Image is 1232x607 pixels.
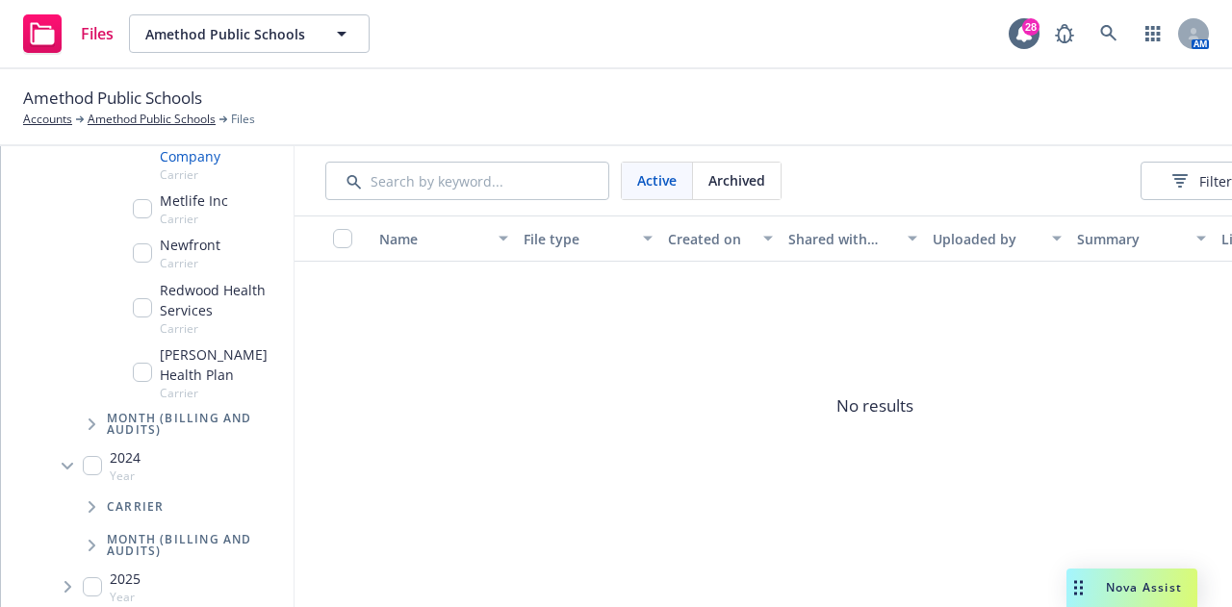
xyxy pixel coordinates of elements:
[708,170,765,190] span: Archived
[107,534,286,557] span: Month (Billing and Audits)
[160,280,286,320] span: Redwood Health Services
[107,501,164,513] span: Carrier
[1069,215,1214,262] button: Summary
[160,211,228,227] span: Carrier
[15,7,121,61] a: Files
[660,215,781,262] button: Created on
[110,447,141,468] span: 2024
[781,215,925,262] button: Shared with client
[88,111,216,128] a: Amethod Public Schools
[379,229,487,249] div: Name
[81,26,114,41] span: Files
[933,229,1040,249] div: Uploaded by
[160,255,220,271] span: Carrier
[1090,14,1128,53] a: Search
[333,229,352,248] input: Select all
[160,385,286,401] span: Carrier
[1022,18,1039,36] div: 28
[668,229,752,249] div: Created on
[129,14,370,53] button: Amethod Public Schools
[145,24,312,44] span: Amethod Public Schools
[1134,14,1172,53] a: Switch app
[110,569,141,589] span: 2025
[1066,569,1197,607] button: Nova Assist
[160,344,286,385] span: [PERSON_NAME] Health Plan
[23,111,72,128] a: Accounts
[1077,229,1185,249] div: Summary
[372,215,516,262] button: Name
[110,468,141,484] span: Year
[160,190,228,211] span: Metlife Inc
[160,320,286,337] span: Carrier
[231,111,255,128] span: Files
[160,235,220,255] span: Newfront
[925,215,1069,262] button: Uploaded by
[160,166,286,183] span: Carrier
[325,162,609,200] input: Search by keyword...
[23,86,202,111] span: Amethod Public Schools
[516,215,660,262] button: File type
[524,229,631,249] div: File type
[788,229,896,249] div: Shared with client
[637,170,677,190] span: Active
[1045,14,1084,53] a: Report a Bug
[110,589,141,605] span: Year
[107,413,286,436] span: Month (Billing and Audits)
[1106,579,1182,595] span: Nova Assist
[1066,569,1091,607] div: Drag to move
